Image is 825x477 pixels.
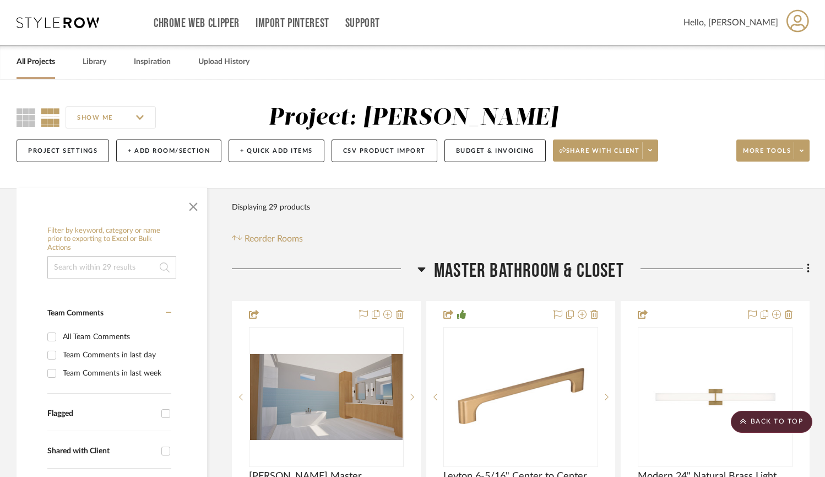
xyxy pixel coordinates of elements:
a: Library [83,55,106,69]
div: Team Comments in last day [63,346,169,364]
button: Project Settings [17,140,109,162]
span: Team Comments [47,309,104,317]
img: Modern 24" Natural Brass Light [647,328,784,466]
div: Team Comments in last week [63,365,169,382]
a: Inspiration [134,55,171,69]
button: Share with client [553,140,659,162]
scroll-to-top-button: BACK TO TOP [731,411,812,433]
button: + Add Room/Section [116,140,221,162]
div: Flagged [47,409,156,419]
div: Shared with Client [47,447,156,456]
a: Support [345,19,380,28]
h6: Filter by keyword, category or name prior to exporting to Excel or Bulk Actions [47,227,176,253]
button: Close [182,194,204,216]
a: Upload History [198,55,249,69]
img: Nelson Master Bathroom Render [250,354,403,440]
a: Import Pinterest [256,19,329,28]
div: All Team Comments [63,328,169,346]
a: Chrome Web Clipper [154,19,240,28]
div: Displaying 29 products [232,196,310,218]
div: Project: [PERSON_NAME] [268,106,558,130]
button: More tools [736,140,810,162]
input: Search within 29 results [47,256,176,278]
img: Leyton 6-5/16" Center to Center Mid Century Modern Cabinet Handle / Drawer Pull [444,351,597,443]
span: Share with client [560,147,640,163]
span: More tools [743,147,791,163]
div: 0 [249,328,403,467]
span: Master Bathroom & Closet [434,259,624,283]
a: All Projects [17,55,55,69]
button: Reorder Rooms [232,232,303,245]
span: Reorder Rooms [245,232,303,245]
span: Hello, [PERSON_NAME] [683,16,778,29]
button: CSV Product Import [332,140,437,162]
button: + Quick Add Items [229,140,324,162]
button: Budget & Invoicing [444,140,546,162]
